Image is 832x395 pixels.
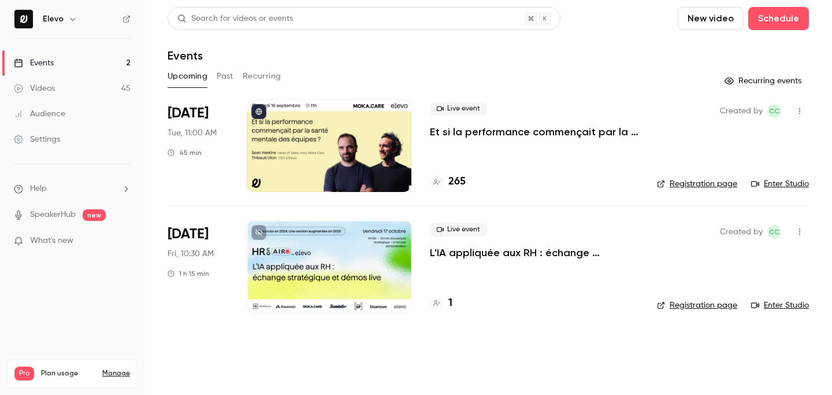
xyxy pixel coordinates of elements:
[177,13,293,25] div: Search for videos or events
[657,178,737,190] a: Registration page
[767,225,781,239] span: Clara Courtillier
[657,300,737,311] a: Registration page
[117,236,131,246] iframe: Noticeable Trigger
[751,178,809,190] a: Enter Studio
[243,67,281,86] button: Recurring
[720,225,763,239] span: Created by
[767,104,781,118] span: Clara Courtillier
[83,209,106,221] span: new
[769,104,779,118] span: CC
[14,367,34,381] span: Pro
[720,104,763,118] span: Created by
[168,220,228,313] div: Oct 17 Fri, 10:30 AM (Europe/Paris)
[14,108,65,120] div: Audience
[430,223,487,237] span: Live event
[748,7,809,30] button: Schedule
[43,13,64,25] h6: Elevo
[448,174,466,190] h4: 265
[168,67,207,86] button: Upcoming
[430,102,487,116] span: Live event
[168,148,202,157] div: 45 min
[168,99,228,192] div: Sep 16 Tue, 11:00 AM (Europe/Paris)
[102,369,130,378] a: Manage
[430,125,638,139] a: Et si la performance commençait par la santé mentale des équipes ?
[168,269,209,278] div: 1 h 15 min
[769,225,779,239] span: CC
[448,296,452,311] h4: 1
[168,104,209,123] span: [DATE]
[14,183,131,195] li: help-dropdown-opener
[168,248,214,260] span: Fri, 10:30 AM
[678,7,744,30] button: New video
[30,209,76,221] a: SpeakerHub
[168,225,209,243] span: [DATE]
[14,134,60,145] div: Settings
[30,235,73,247] span: What's new
[430,174,466,190] a: 265
[41,369,95,378] span: Plan usage
[14,83,55,94] div: Videos
[14,10,33,28] img: Elevo
[217,67,233,86] button: Past
[430,296,452,311] a: 1
[14,57,54,69] div: Events
[168,49,203,62] h1: Events
[751,300,809,311] a: Enter Studio
[30,183,47,195] span: Help
[168,127,217,139] span: Tue, 11:00 AM
[719,72,809,90] button: Recurring events
[430,246,638,260] a: L'IA appliquée aux RH : échange stratégique et démos live.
